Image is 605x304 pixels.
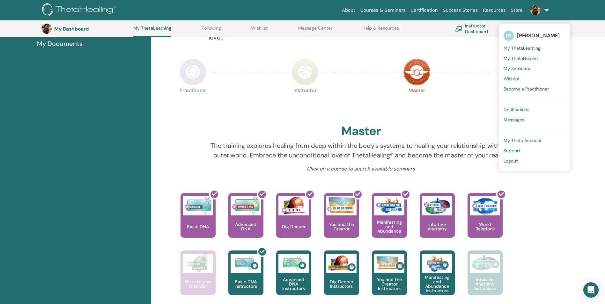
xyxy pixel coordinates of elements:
a: Intuitive Anatomy Intuitive Anatomy [420,193,455,250]
img: Manifesting and Abundance Instructors [422,254,452,273]
img: Basic DNA [183,196,213,215]
p: Dig Deeper [279,224,308,229]
a: My Account [523,22,557,36]
a: DS[PERSON_NAME] [504,28,565,43]
a: Following [202,25,221,36]
img: You and the Creator Instructors [374,254,404,273]
span: Support [504,148,520,154]
a: Basic DNA Basic DNA [181,193,216,250]
a: About [339,4,358,16]
a: Help & Resources [362,25,399,36]
a: My Theta Account [504,135,565,146]
a: Wishlist [504,74,565,84]
a: Notifications [504,105,565,115]
a: Resources [480,4,508,16]
p: Advanced DNA Instructors [276,277,311,291]
a: Certification [408,4,440,16]
img: Practitioner [180,59,206,85]
a: My ThetaHealers [504,53,565,63]
a: Instructor Dashboard [455,22,507,36]
img: Dig Deeper Instructors [326,254,357,273]
a: Store [508,4,525,16]
p: World Relations [468,222,503,231]
span: Notifications [504,107,529,112]
h2: Master [341,124,381,139]
p: Intuitive Anatomy [420,222,455,231]
p: Manifesting and Abundance [372,220,407,233]
span: Messages [504,117,524,123]
a: Advanced DNA Advanced DNA [228,193,263,250]
img: Advanced DNA Instructors [278,254,309,273]
a: My Seminars [504,63,565,74]
h3: My Dashboard [54,26,118,32]
a: Success Stories [440,4,480,16]
p: Master [403,88,430,115]
img: Instructor [291,59,318,85]
a: Become a Practitioner [504,84,565,94]
p: Practitioner [180,88,206,115]
img: Master [403,59,430,85]
p: Click on a course to search available seminars [209,165,513,173]
img: Dig Deeper [278,196,309,215]
p: Dig Deeper Instructors [324,279,359,288]
span: My ThetaHealers [504,55,539,61]
img: Basic DNA Instructors [231,254,261,273]
a: Support [504,146,565,156]
a: Wishlist [251,25,268,36]
a: My ThetaLearning [133,25,171,37]
span: My Documents [37,39,83,48]
p: Intuitive Anatomy Instructors [468,277,503,291]
span: My Theta Account [504,138,542,143]
img: logo.png [42,3,118,18]
span: [PERSON_NAME] [517,32,560,39]
img: chalkboard-teacher.svg [455,26,462,32]
img: Intuitive Anatomy [422,196,452,215]
a: Message Center [298,25,332,36]
span: DS [504,31,514,41]
p: You and the Creator [324,222,359,231]
a: Messages [504,115,565,125]
span: Become a Practitioner [504,86,549,92]
p: The training explores healing from deep within the body's systems to healing your relationship wi... [209,141,513,160]
a: My ThetaLearning [504,43,565,53]
span: Wishlist [504,76,520,82]
span: My ThetaLearning [504,45,541,51]
img: Disease and Disorder [183,254,213,273]
img: World Relations [470,196,500,215]
a: You and the Creator You and the Creator [324,193,359,250]
a: World Relations World Relations [468,193,503,250]
img: You and the Creator [326,196,357,214]
img: default.jpg [41,24,52,34]
a: Manifesting and Abundance Manifesting and Abundance [372,193,407,250]
a: Dig Deeper Dig Deeper [276,193,311,250]
span: My Seminars [504,66,530,71]
a: Courses & Seminars [358,4,408,16]
div: Open Intercom Messenger [583,282,599,298]
p: Basic DNA Instructors [228,279,263,288]
p: Disease and Disorder [181,279,216,288]
a: Logout [504,156,565,166]
p: Instructor [291,88,318,115]
p: You and the Creator Instructors [372,277,407,291]
span: Logout [504,158,518,164]
img: Intuitive Anatomy Instructors [470,254,500,273]
img: Manifesting and Abundance [374,196,404,215]
p: Advanced DNA [228,222,263,231]
p: Manifesting and Abundance Instructors [420,275,455,293]
img: Advanced DNA [231,196,261,215]
img: default.jpg [530,5,541,15]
